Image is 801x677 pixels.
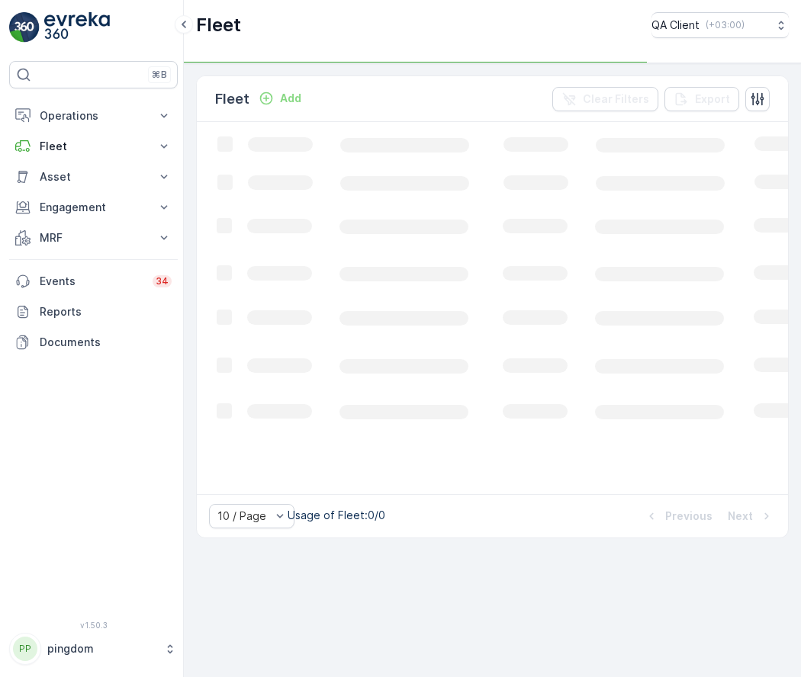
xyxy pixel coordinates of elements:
[9,12,40,43] img: logo
[253,89,307,107] button: Add
[695,91,730,107] p: Export
[40,200,147,215] p: Engagement
[40,169,147,184] p: Asset
[40,274,143,289] p: Events
[288,508,385,523] p: Usage of Fleet : 0/0
[651,18,700,33] p: QA Client
[642,507,714,525] button: Previous
[9,223,178,253] button: MRF
[47,641,156,656] p: pingdom
[40,108,147,124] p: Operations
[152,69,167,81] p: ⌘B
[280,91,301,106] p: Add
[44,12,110,43] img: logo_light-DOdMpM7g.png
[40,304,172,319] p: Reports
[651,12,789,38] button: QA Client(+03:00)
[40,139,147,154] p: Fleet
[196,13,241,37] p: Fleet
[13,637,37,661] div: PP
[215,88,249,110] p: Fleet
[156,275,169,287] p: 34
[9,162,178,192] button: Asset
[40,230,147,245] p: MRF
[9,633,178,665] button: PPpingdom
[40,335,172,350] p: Documents
[9,297,178,327] a: Reports
[9,327,178,358] a: Documents
[9,621,178,630] span: v 1.50.3
[665,509,713,524] p: Previous
[9,266,178,297] a: Events34
[726,507,776,525] button: Next
[583,91,649,107] p: Clear Filters
[664,87,739,111] button: Export
[728,509,753,524] p: Next
[9,131,178,162] button: Fleet
[9,192,178,223] button: Engagement
[552,87,658,111] button: Clear Filters
[9,101,178,131] button: Operations
[706,19,745,31] p: ( +03:00 )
